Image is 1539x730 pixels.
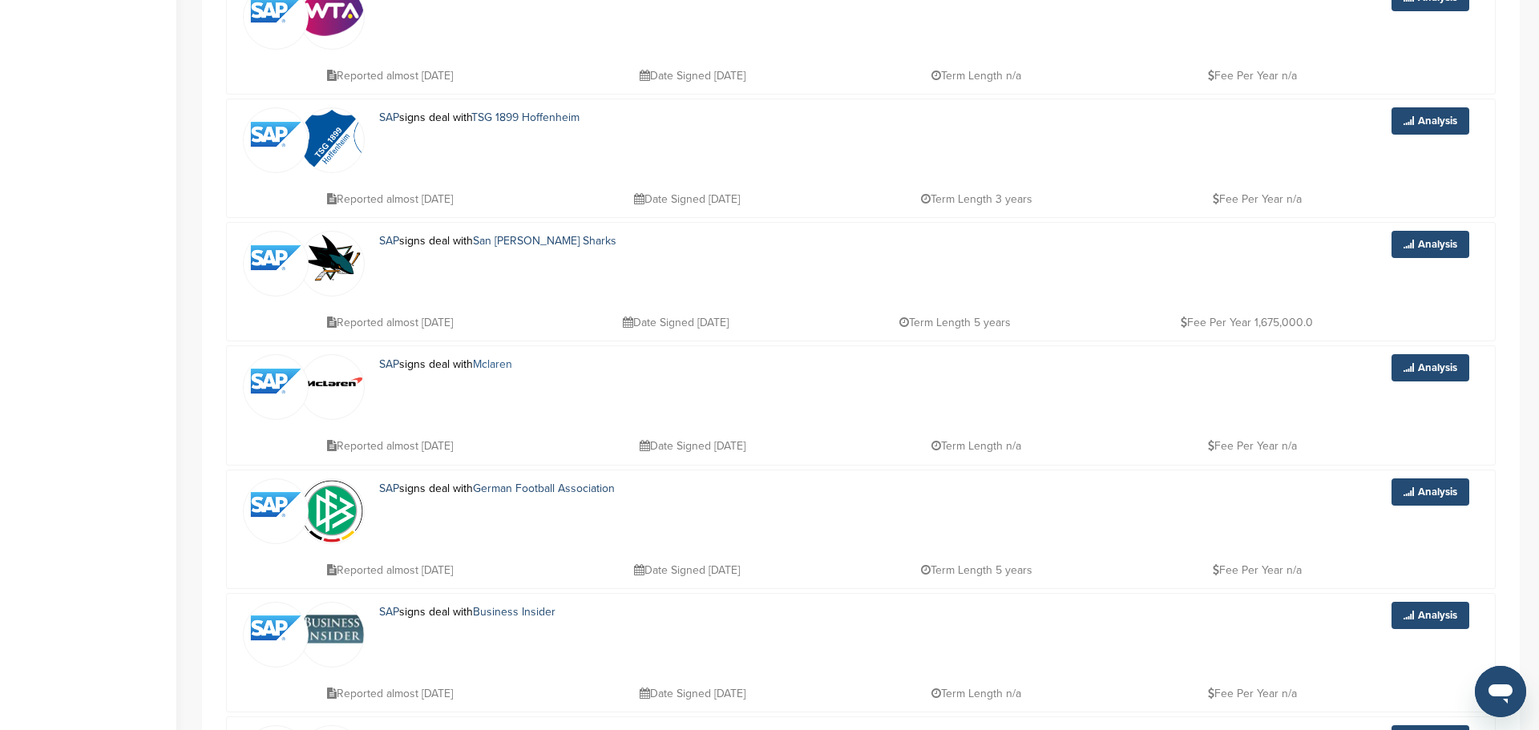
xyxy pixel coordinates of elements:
[1213,560,1302,580] p: Fee Per Year n/a
[300,234,364,282] img: Open uri20141112 64162 q4wp7v?1415807543
[1392,354,1469,381] a: Analysis
[327,189,453,209] p: Reported almost [DATE]
[1208,684,1297,704] p: Fee Per Year n/a
[327,66,453,86] p: Reported almost [DATE]
[640,684,745,704] p: Date Signed [DATE]
[1181,313,1313,333] p: Fee Per Year 1,675,000.0
[473,605,555,619] a: Business Insider
[640,66,745,86] p: Date Signed [DATE]
[473,357,512,371] a: Mclaren
[327,313,453,333] p: Reported almost [DATE]
[379,482,399,495] a: SAP
[921,189,1032,209] p: Term Length 3 years
[327,684,453,704] p: Reported almost [DATE]
[1208,66,1297,86] p: Fee Per Year n/a
[379,234,399,248] a: SAP
[300,108,364,179] img: Open uri20141112 64162 14xubuf?1415809039
[379,602,613,622] p: signs deal with
[300,364,364,400] img: Mclaren f1 team logo
[379,605,399,619] a: SAP
[1208,436,1297,456] p: Fee Per Year n/a
[623,313,729,333] p: Date Signed [DATE]
[244,607,308,651] img: Screen shot 2016 06 07 at 8.46.00 am
[300,615,364,643] img: Data?1415808164
[1392,602,1469,629] a: Analysis
[244,236,308,280] img: Screen shot 2016 06 07 at 8.46.00 am
[640,436,745,456] p: Date Signed [DATE]
[1475,666,1526,717] iframe: Button to launch messaging window
[471,111,580,124] a: TSG 1899 Hoffenheim
[379,478,689,498] p: signs deal with
[379,111,399,124] a: SAP
[379,107,644,127] p: signs deal with
[1392,107,1469,135] a: Analysis
[244,360,308,404] img: Screen shot 2016 06 07 at 8.46.00 am
[899,313,1011,333] p: Term Length 5 years
[634,189,740,209] p: Date Signed [DATE]
[931,436,1021,456] p: Term Length n/a
[634,560,740,580] p: Date Signed [DATE]
[379,231,691,251] p: signs deal with
[473,234,616,248] a: San [PERSON_NAME] Sharks
[244,483,308,527] img: Screen shot 2016 06 07 at 8.46.00 am
[327,436,453,456] p: Reported almost [DATE]
[931,66,1021,86] p: Term Length n/a
[921,560,1032,580] p: Term Length 5 years
[300,479,364,543] img: Open uri20141112 64162 78tfz9?1415808223
[1392,478,1469,506] a: Analysis
[379,357,399,371] a: SAP
[931,684,1021,704] p: Term Length n/a
[1392,231,1469,258] a: Analysis
[473,482,615,495] a: German Football Association
[1213,189,1302,209] p: Fee Per Year n/a
[244,113,308,157] img: Screen shot 2016 06 07 at 8.46.00 am
[327,560,453,580] p: Reported almost [DATE]
[379,354,558,374] p: signs deal with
